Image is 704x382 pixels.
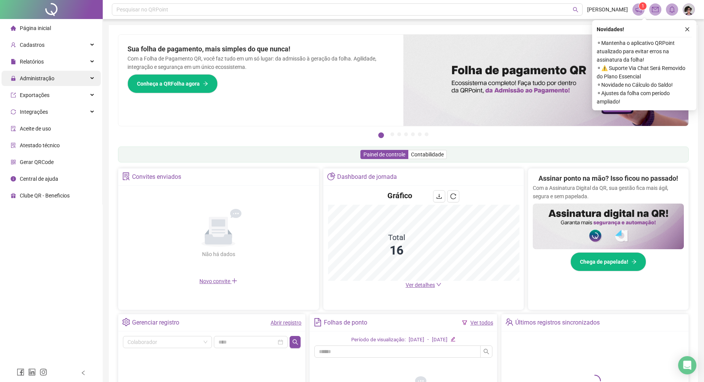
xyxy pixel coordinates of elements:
div: [DATE] [409,336,424,344]
span: arrow-right [631,259,637,264]
span: Aceite de uso [20,126,51,132]
span: ⚬ ⚠️ Suporte Via Chat Será Removido do Plano Essencial [597,64,692,81]
span: download [436,193,442,199]
span: search [483,349,489,355]
span: ⚬ Novidade no Cálculo do Saldo! [597,81,692,89]
span: Central de ajuda [20,176,58,182]
span: info-circle [11,176,16,181]
span: mail [652,6,659,13]
span: Cadastros [20,42,45,48]
span: left [81,370,86,376]
a: Ver todos [470,320,493,326]
span: Integrações [20,109,48,115]
div: - [427,336,429,344]
button: 7 [425,132,428,136]
span: bell [669,6,675,13]
span: notification [635,6,642,13]
span: home [11,25,16,31]
span: export [11,92,16,98]
button: 3 [397,132,401,136]
button: 6 [418,132,422,136]
span: edit [451,337,456,342]
a: Abrir registro [271,320,301,326]
span: sync [11,109,16,115]
span: file-text [314,318,322,326]
span: ⚬ Mantenha o aplicativo QRPoint atualizado para evitar erros na assinatura da folha! [597,39,692,64]
span: search [292,339,298,345]
span: solution [11,143,16,148]
span: 1 [642,3,644,9]
div: Não há dados [183,250,253,258]
span: audit [11,126,16,131]
div: Dashboard de jornada [337,170,397,183]
button: 2 [390,132,394,136]
span: qrcode [11,159,16,165]
button: Conheça a QRFolha agora [127,74,218,93]
span: setting [122,318,130,326]
span: file [11,59,16,64]
div: Período de visualização: [351,336,406,344]
div: [DATE] [432,336,448,344]
button: 5 [411,132,415,136]
img: banner%2F02c71560-61a6-44d4-94b9-c8ab97240462.png [533,204,684,249]
span: user-add [11,42,16,48]
p: Com a Folha de Pagamento QR, você faz tudo em um só lugar: da admissão à geração da folha. Agilid... [127,54,394,71]
span: search [573,7,578,13]
img: 2471 [683,4,694,15]
span: solution [122,172,130,180]
span: Atestado técnico [20,142,60,148]
span: down [436,282,441,287]
span: gift [11,193,16,198]
div: Gerenciar registro [132,316,179,329]
img: banner%2F8d14a306-6205-4263-8e5b-06e9a85ad873.png [403,35,688,126]
span: lock [11,76,16,81]
span: Painel de controle [363,151,405,158]
sup: 1 [639,2,647,10]
a: Ver detalhes down [406,282,441,288]
span: team [505,318,513,326]
span: plus [231,278,237,284]
h4: Gráfico [387,190,412,201]
div: Folhas de ponto [324,316,367,329]
span: arrow-right [203,81,208,86]
span: Relatórios [20,59,44,65]
h2: Assinar ponto na mão? Isso ficou no passado! [538,173,678,184]
div: Convites enviados [132,170,181,183]
button: 1 [378,132,384,138]
span: Novidades ! [597,25,624,33]
span: filter [462,320,467,325]
span: Administração [20,75,54,81]
span: instagram [40,368,47,376]
span: Ver detalhes [406,282,435,288]
span: ⚬ Ajustes da folha com período ampliado! [597,89,692,106]
span: reload [450,193,456,199]
span: linkedin [28,368,36,376]
h2: Sua folha de pagamento, mais simples do que nunca! [127,44,394,54]
span: pie-chart [327,172,335,180]
span: Exportações [20,92,49,98]
span: Contabilidade [411,151,444,158]
div: Open Intercom Messenger [678,356,696,374]
span: [PERSON_NAME] [587,5,628,14]
p: Com a Assinatura Digital da QR, sua gestão fica mais ágil, segura e sem papelada. [533,184,684,201]
div: Últimos registros sincronizados [515,316,600,329]
span: Página inicial [20,25,51,31]
span: Gerar QRCode [20,159,54,165]
span: Novo convite [199,278,237,284]
span: Clube QR - Beneficios [20,193,70,199]
span: Conheça a QRFolha agora [137,80,200,88]
button: 4 [404,132,408,136]
span: facebook [17,368,24,376]
span: close [685,27,690,32]
button: Chega de papelada! [570,252,646,271]
span: Chega de papelada! [580,258,628,266]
